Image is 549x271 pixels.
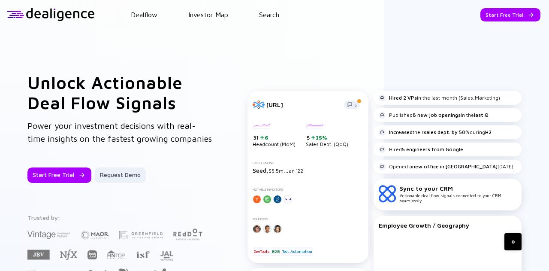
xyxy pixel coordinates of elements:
[315,134,327,141] div: 25%
[389,94,417,101] strong: Hired 2 VPs
[131,11,157,18] a: Dealflow
[424,129,470,135] strong: sales dept. by 50%
[160,251,173,261] img: JAL Ventures
[259,11,279,18] a: Search
[379,112,489,119] div: Published in the
[253,188,363,192] div: Notable Investors
[253,217,363,221] div: Founders
[253,167,268,174] span: Seed,
[60,250,77,260] img: NFX
[253,161,363,165] div: Last Funding
[402,146,463,152] strong: 5 engineers from Google
[27,230,70,240] img: Vintage Investment Partners
[107,250,125,259] img: FINTOP Capital
[306,123,348,148] div: Sales Dept. (QoQ)
[173,227,203,241] img: Red Dot Capital Partners
[307,134,348,141] div: 5
[136,250,150,258] img: Israel Secondary Fund
[27,249,50,260] img: JBV Capital
[27,167,91,183] button: Start Free Trial
[379,163,513,170] div: Opened a [DATE]
[379,129,492,136] div: their during
[271,247,280,256] div: B2B
[81,228,109,242] img: Maor Investments
[253,167,363,174] div: $5.5m, Jan `22
[413,112,461,118] strong: 8 new job openings
[188,11,228,18] a: Investor Map
[27,121,212,143] span: Power your investment decisions with real-time insights on the fastest growing companies
[379,94,500,101] div: in the last month (Sales,Marketing)
[400,185,516,203] div: Actionable deal flow signals connected to your CRM seamlessly
[379,222,516,229] div: Employee Growth / Geography
[253,134,296,141] div: 31
[412,163,498,170] strong: new office in [GEOGRAPHIC_DATA]
[389,129,413,135] strong: Increased
[400,185,516,192] div: Sync to your CRM
[95,167,146,183] button: Request Demo
[474,112,489,118] strong: last Q
[485,129,492,135] strong: H2
[119,231,163,239] img: Greenfield Partners
[266,101,339,108] div: [URL]
[27,214,211,221] div: Trusted by:
[27,72,213,113] h1: Unlock Actionable Deal Flow Signals
[253,123,296,148] div: Headcount (MoM)
[379,146,463,153] div: Hired
[264,134,268,141] div: 6
[281,247,313,256] div: Test Automation
[480,8,540,21] button: Start Free Trial
[253,247,270,256] div: DevTools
